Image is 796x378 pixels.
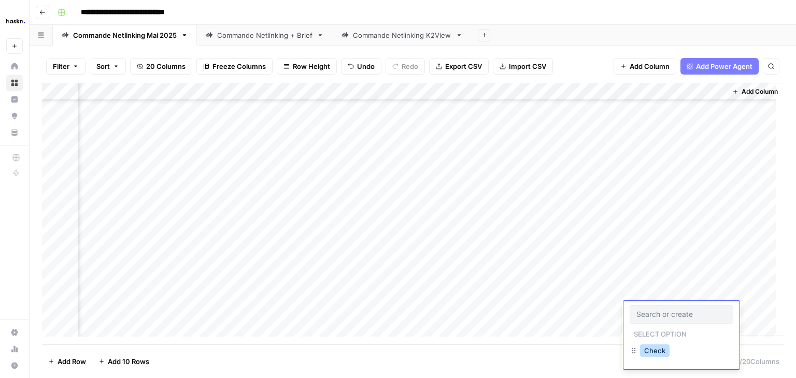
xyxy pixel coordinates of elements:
[6,357,23,374] button: Help + Support
[42,353,92,370] button: Add Row
[96,61,110,71] span: Sort
[53,61,69,71] span: Filter
[680,58,759,75] button: Add Power Agent
[58,356,86,367] span: Add Row
[630,342,733,361] div: Check
[130,58,192,75] button: 20 Columns
[92,353,155,370] button: Add 10 Rows
[341,58,381,75] button: Undo
[6,58,23,75] a: Home
[402,61,418,71] span: Redo
[146,61,186,71] span: 20 Columns
[614,58,676,75] button: Add Column
[640,344,670,357] button: Check
[6,75,23,91] a: Browse
[445,61,482,71] span: Export CSV
[277,58,337,75] button: Row Height
[429,58,489,75] button: Export CSV
[73,30,177,40] div: Commande Netlinking Mai 2025
[90,58,126,75] button: Sort
[6,8,23,34] button: Workspace: Haskn
[718,353,784,370] div: 20/20 Columns
[353,30,451,40] div: Commande Netlinking K2View
[46,58,86,75] button: Filter
[728,85,782,98] button: Add Column
[212,61,266,71] span: Freeze Columns
[217,30,312,40] div: Commande Netlinking + Brief
[493,58,553,75] button: Import CSV
[197,25,333,46] a: Commande Netlinking + Brief
[293,61,330,71] span: Row Height
[630,61,670,71] span: Add Column
[696,61,752,71] span: Add Power Agent
[630,327,691,339] p: Select option
[6,108,23,124] a: Opportunities
[196,58,273,75] button: Freeze Columns
[636,310,727,319] input: Search or create
[6,341,23,357] a: Usage
[742,87,778,96] span: Add Column
[53,25,197,46] a: Commande Netlinking Mai 2025
[357,61,375,71] span: Undo
[6,324,23,341] a: Settings
[333,25,472,46] a: Commande Netlinking K2View
[6,12,25,31] img: Haskn Logo
[509,61,546,71] span: Import CSV
[6,124,23,141] a: Your Data
[108,356,149,367] span: Add 10 Rows
[386,58,425,75] button: Redo
[6,91,23,108] a: Insights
